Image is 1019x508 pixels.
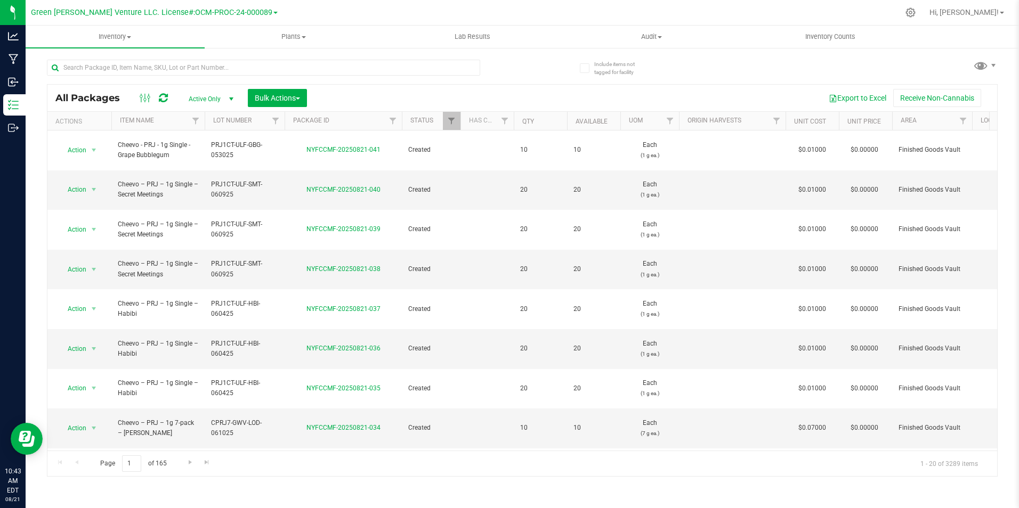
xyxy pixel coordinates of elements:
button: Export to Excel [822,89,893,107]
a: Qty [522,118,534,125]
span: Cheevo – PRJ – 1g Single – Secret Meetings [118,259,198,279]
a: Go to the next page [182,455,198,470]
span: Finished Goods Vault [899,304,966,314]
inline-svg: Manufacturing [8,54,19,64]
inline-svg: Outbound [8,122,19,133]
span: Lab Results [440,32,505,42]
th: Has COA [460,112,514,130]
span: PRJ1CT-ULF-SMT-060925 [211,179,278,200]
span: select [87,182,101,197]
inline-svg: Inventory [8,100,19,110]
span: Finished Goods Vault [899,264,966,274]
td: $0.01000 [786,289,839,329]
a: Inventory Counts [741,26,920,48]
span: 10 [520,423,561,433]
span: $0.00000 [845,341,884,356]
span: Finished Goods Vault [899,423,966,433]
iframe: Resource center [11,423,43,455]
span: Page of 165 [91,455,175,472]
span: PRJ1CT-ULF-SMT-060925 [211,259,278,279]
a: NYFCCMF-20250821-036 [306,345,381,352]
span: Action [58,341,87,356]
span: PRJ1CT-ULF-HBI-060425 [211,378,278,398]
span: Action [58,222,87,237]
span: PRJ1CT-ULF-SMT-060925 [211,219,278,240]
a: Filter [661,112,679,130]
span: $0.00000 [845,381,884,396]
span: 10 [573,145,614,155]
a: Inventory [26,26,205,48]
span: Bulk Actions [255,94,300,102]
span: Cheevo – PRJ – 1g Single – Habibi [118,339,198,359]
a: Filter [496,112,514,130]
td: $0.01000 [786,170,839,210]
span: Action [58,421,87,436]
p: (1 g ea.) [627,269,673,280]
span: 20 [520,304,561,314]
span: Created [408,224,454,234]
span: Action [58,381,87,396]
span: Finished Goods Vault [899,185,966,195]
a: Item Name [120,117,154,124]
span: Cheevo - PRJ - 1g Single - Grape Bubblegum [118,140,198,160]
div: Manage settings [904,7,917,18]
a: UOM [629,117,643,124]
a: NYFCCMF-20250821-040 [306,186,381,193]
span: Finished Goods Vault [899,145,966,155]
span: select [87,421,101,436]
span: 20 [520,343,561,354]
span: Each [627,418,673,438]
span: Cheevo – PRJ – 1g Single – Secret Meetings [118,179,198,200]
span: 20 [520,185,561,195]
button: Bulk Actions [248,89,307,107]
p: (1 g ea.) [627,388,673,398]
a: Filter [267,112,285,130]
span: 20 [573,304,614,314]
span: Include items not tagged for facility [594,60,648,76]
span: Each [627,339,673,359]
a: Unit Price [847,118,881,125]
span: Plants [205,32,383,42]
span: Cheevo – PRJ – 1g Single – Habibi [118,378,198,398]
td: $0.01000 [786,369,839,409]
span: Created [408,423,454,433]
a: Lab Results [383,26,562,48]
inline-svg: Analytics [8,31,19,42]
span: 20 [573,224,614,234]
span: Created [408,264,454,274]
button: Receive Non-Cannabis [893,89,981,107]
span: 1 - 20 of 3289 items [912,455,986,471]
span: Created [408,383,454,394]
span: Cheevo – PRJ – 1g 7-pack – [PERSON_NAME] [118,418,198,438]
inline-svg: Inbound [8,77,19,87]
span: Created [408,185,454,195]
input: 1 [122,455,141,472]
span: $0.00000 [845,222,884,237]
span: $0.00000 [845,301,884,317]
p: 08/21 [5,495,21,503]
a: Filter [768,112,786,130]
span: PRJ1CT-ULF-HBI-060425 [211,339,278,359]
span: Inventory Counts [791,32,870,42]
span: Each [627,179,673,200]
a: Filter [384,112,402,130]
span: $0.00000 [845,420,884,436]
span: 20 [573,185,614,195]
span: 20 [573,343,614,354]
span: Green [PERSON_NAME] Venture LLC. License#:OCM-PROC-24-000089 [31,8,272,17]
td: $0.07000 [786,408,839,448]
span: Created [408,304,454,314]
span: select [87,301,101,316]
span: Audit [563,32,741,42]
span: 10 [573,423,614,433]
p: (1 g ea.) [627,230,673,240]
input: Search Package ID, Item Name, SKU, Lot or Part Number... [47,60,480,76]
a: Filter [443,112,460,130]
a: NYFCCMF-20250821-035 [306,384,381,392]
a: Available [576,118,608,125]
p: (7 g ea.) [627,428,673,438]
span: Cheevo – PRJ – 1g Single – Secret Meetings [118,219,198,240]
p: (1 g ea.) [627,349,673,359]
span: Hi, [PERSON_NAME]! [929,8,999,17]
span: 20 [520,264,561,274]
